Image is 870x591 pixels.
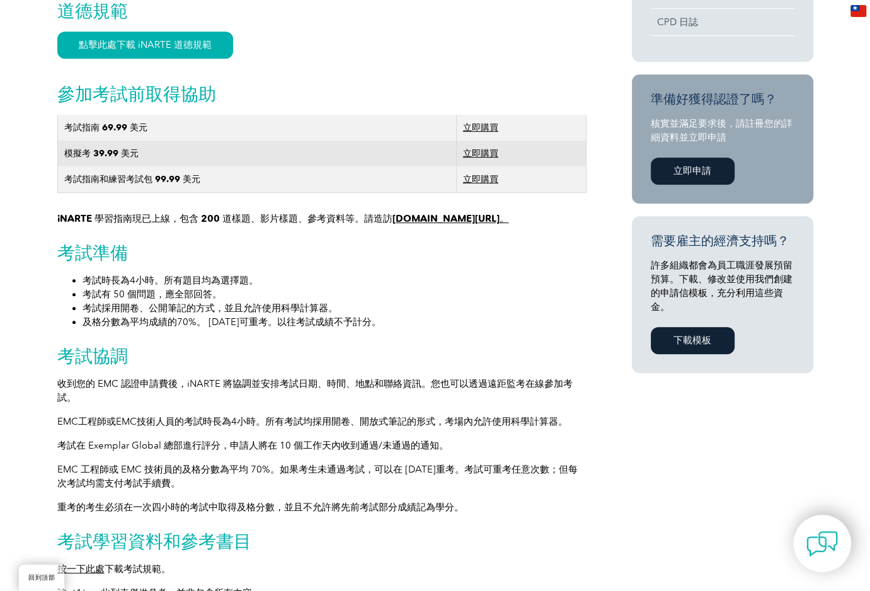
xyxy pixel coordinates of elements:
font: EMC 工程師或 EMC 技術員的及格分數為平均 70%。如果考生未通過考試，可以在 [DATE]重考。考試可重考任意次數；但每次考試均需支付考試手續費。 [57,464,578,489]
font: 重考的考生必須在一次四小時的考試中取得及格分數，並且不允許將先前考試部分成績記為學分。 [57,502,464,513]
font: 及格分數為平均成績的70%。 [DATE]可重考。以往考試成績不予計分。 [83,316,381,328]
font: 下載考試規範。 [105,563,171,575]
font: 下載模板 [673,335,711,346]
font: 考試指南 69.99 美元 [64,122,147,133]
font: CPD 日誌 [657,16,698,28]
a: 點擊此處下載 iNARTE 道德規範 [57,32,233,59]
font: 立即申請 [673,165,711,176]
font: 收到您的 EMC 認證申請費後，iNARTE 將協調並安排考試日期、時間、地點和聯絡資訊。您也可以透過遠距監考在線參加考試。 [57,378,573,403]
font: 模擬考 39.99 美元 [64,148,139,159]
font: 核實並滿足要求後，請註冊您的詳細資料並立即申請 [651,118,793,143]
font: 需要雇主的經濟支持嗎？ [651,233,789,248]
font: 考試指南和練習考試包 99.99 美元 [64,174,200,185]
font: iNARTE 學習指南現已上線，包含 200 道樣題、影片樣題、參考資料等。請造訪 [57,213,392,224]
font: EMC工程師或EMC技術人員的考試時長為4小時。所有考試均採用開卷、開放式筆記的形式，考場內允許使用科學計算器。 [57,416,568,427]
a: 立即購買 [463,122,498,133]
font: 參加考試前取得協助 [57,83,216,105]
a: CPD 日誌 [651,9,794,35]
font: 考試學習資料和參考書目 [57,531,251,552]
img: zh-TW [850,5,866,17]
a: 回到頂部 [19,565,64,591]
a: [DOMAIN_NAME][URL]。 [392,213,509,224]
font: 考試時長為4小時。所有題目均為選擇題。 [83,275,258,286]
a: 按一下此處 [57,563,105,575]
font: 考試採用開卷、公開筆記的方式，並且允許使用科學計算器。 [83,302,338,314]
font: 許多組織都會為員工職涯發展預留預算。下載、修改並使用我們創建的申請信模板，充分利用這些資金。 [651,260,793,313]
a: 立即申請 [651,158,735,185]
a: 立即購買 [463,174,498,185]
font: 準備好獲得認證了嗎？ [651,91,777,106]
img: contact-chat.png [806,528,838,559]
font: 考試協調 [57,345,128,367]
font: 考試準備 [57,242,128,263]
a: 立即購買 [463,148,498,159]
font: 點擊此處下載 iNARTE 道德規範 [79,39,212,50]
font: 回到頂部 [28,574,55,582]
a: 下載模板 [651,327,735,354]
font: 考試在 Exemplar Global 總部進行評分，申請人將在 10 個工作天內收到通過/未通過的通知。 [57,440,449,451]
font: 考試有 50 個問題，應全部回答。 [83,289,222,300]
